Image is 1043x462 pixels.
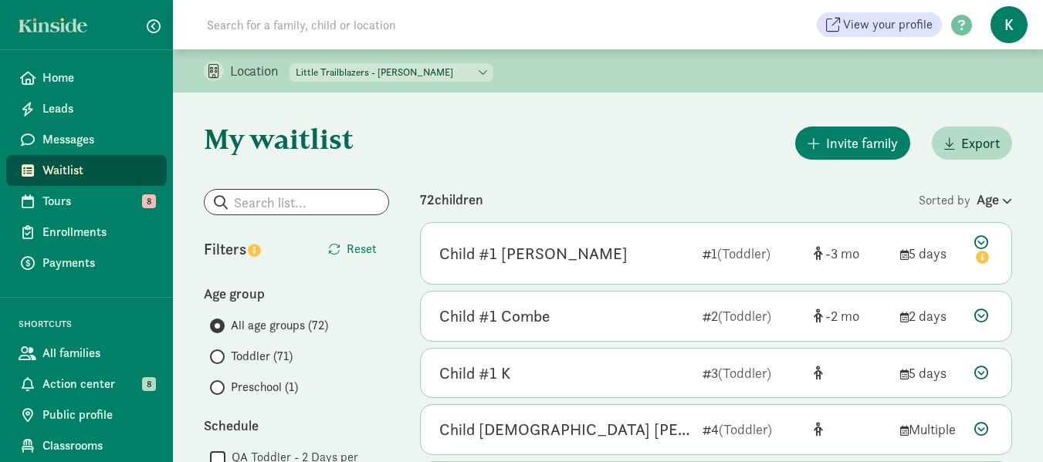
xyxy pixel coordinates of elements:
[439,417,690,442] div: Child 1 Slater
[439,361,510,386] div: Child #1 K
[6,124,167,155] a: Messages
[204,415,389,436] div: Schedule
[961,133,1000,153] span: Export
[231,316,328,335] span: All age groups (72)
[795,126,910,160] button: Invite family
[814,419,888,440] div: [object Object]
[420,189,919,210] div: 72 children
[42,69,154,87] span: Home
[204,123,389,154] h1: My waitlist
[814,363,888,383] div: [object Object]
[42,192,154,211] span: Tours
[6,217,167,248] a: Enrollments
[919,189,1012,210] div: Sorted by
[719,420,772,438] span: (Toddler)
[439,241,628,266] div: Child #1 Brousseau
[718,307,771,325] span: (Toddler)
[142,377,156,391] span: 8
[718,364,771,382] span: (Toddler)
[932,126,1012,160] button: Export
[42,161,154,180] span: Waitlist
[6,338,167,369] a: All families
[316,234,389,265] button: Reset
[900,305,962,326] div: 2 days
[900,363,962,383] div: 5 days
[977,189,1012,210] div: Age
[6,400,167,430] a: Public profile
[42,130,154,149] span: Messages
[142,194,156,208] span: 8
[703,305,801,326] div: 2
[231,378,298,396] span: Preschool (1)
[42,437,154,455] span: Classrooms
[966,388,1043,462] iframe: Chat Widget
[817,12,942,37] a: View your profile
[347,240,377,258] span: Reset
[6,369,167,400] a: Action center 8
[6,430,167,461] a: Classrooms
[230,62,290,80] p: Location
[703,363,801,383] div: 3
[717,244,770,262] span: (Toddler)
[991,6,1028,43] span: K
[198,9,631,40] input: Search for a family, child or location
[6,93,167,124] a: Leads
[814,305,888,326] div: [object Object]
[6,248,167,278] a: Payments
[703,419,801,440] div: 4
[204,238,296,261] div: Filters
[42,223,154,241] span: Enrollments
[42,254,154,272] span: Payments
[825,307,859,325] span: -2
[42,375,154,393] span: Action center
[843,15,933,34] span: View your profile
[439,304,550,329] div: Child #1 Combe
[703,243,801,264] div: 1
[204,283,389,304] div: Age group
[231,347,293,366] span: Toddler (71)
[900,243,962,264] div: 5 days
[205,190,388,214] input: Search list...
[900,419,962,440] div: Multiple
[826,133,898,153] span: Invite family
[6,186,167,217] a: Tours 8
[814,243,888,264] div: [object Object]
[42,344,154,363] span: All families
[6,155,167,186] a: Waitlist
[825,244,859,262] span: -3
[42,406,154,424] span: Public profile
[42,99,154,118] span: Leads
[6,62,167,93] a: Home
